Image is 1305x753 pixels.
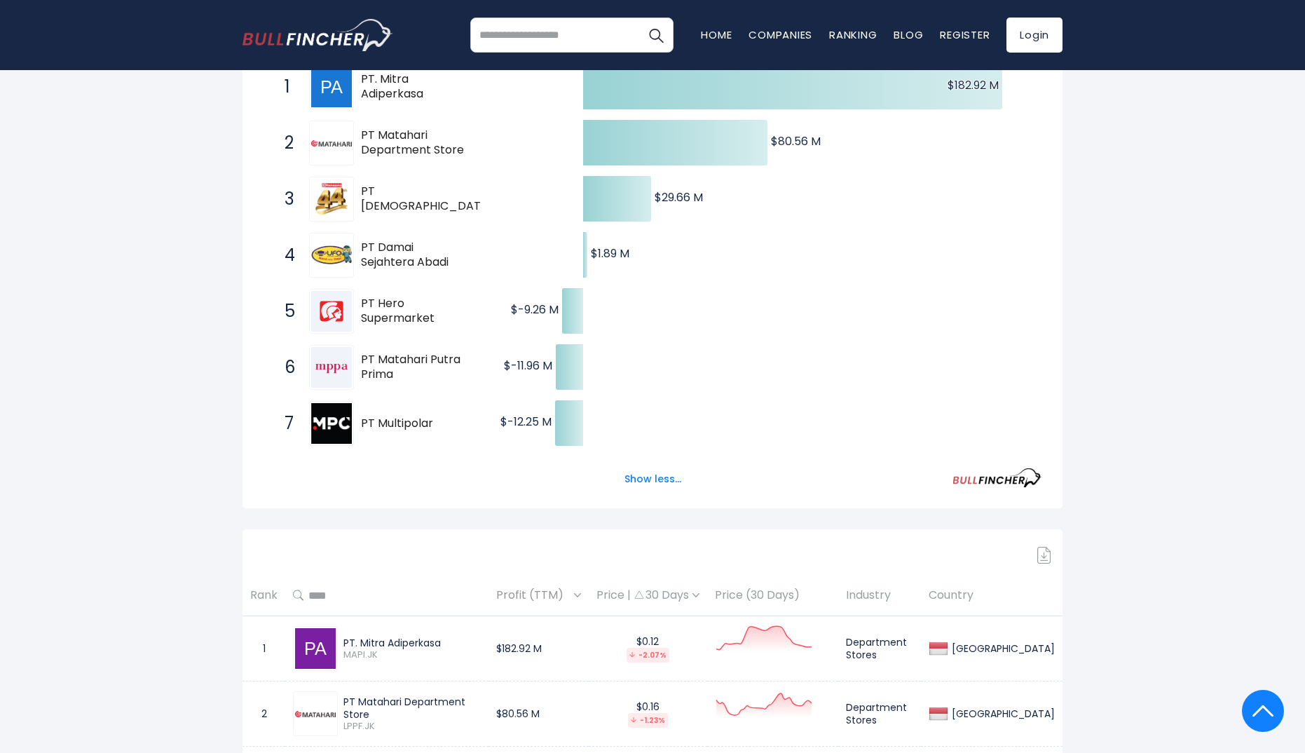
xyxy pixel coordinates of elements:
[361,297,467,326] span: PT Hero Supermarket
[1006,18,1063,53] a: Login
[278,131,292,155] span: 2
[838,616,921,681] td: Department Stores
[361,416,467,431] span: PT Multipolar
[361,72,467,102] span: PT. Mitra Adiperkasa
[242,681,285,747] td: 2
[940,27,990,42] a: Register
[311,67,352,107] img: PT. Mitra Adiperkasa
[488,616,589,681] td: $182.92 M
[948,707,1055,720] div: [GEOGRAPHIC_DATA]
[838,681,921,747] td: Department Stores
[361,240,467,270] span: PT Damai Sejahtera Abadi
[628,713,668,728] div: -1.23%
[278,75,292,99] span: 1
[511,301,559,318] text: $-9.26 M
[596,635,699,663] div: $0.12
[343,637,481,649] div: PT. Mitra Adiperkasa
[361,128,467,158] span: PT Matahari Department Store
[596,588,699,603] div: Price | 30 Days
[596,700,699,728] div: $0.16
[948,77,999,93] text: $182.92 M
[311,140,352,147] img: PT Matahari Department Store
[278,355,292,379] span: 6
[242,19,393,51] img: bullfincher logo
[343,696,481,721] div: PT Matahari Department Store
[591,245,629,262] text: $1.89 M
[278,243,292,267] span: 4
[242,19,393,51] a: Go to homepage
[616,468,690,491] button: Show less...
[361,353,467,382] span: PT Matahari Putra Prima
[242,616,285,681] td: 1
[488,681,589,747] td: $80.56 M
[504,358,552,374] text: $-11.96 M
[638,18,674,53] button: Search
[655,189,703,205] text: $29.66 M
[278,187,292,211] span: 3
[361,184,493,214] span: PT [DEMOGRAPHIC_DATA][PERSON_NAME] Sentosa
[242,575,285,616] th: Rank
[829,27,877,42] a: Ranking
[707,575,838,616] th: Price (30 Days)
[311,291,352,332] img: PT Hero Supermarket
[496,585,570,606] span: Profit (TTM)
[921,575,1063,616] th: Country
[500,414,552,430] text: $-12.25 M
[627,648,669,663] div: -2.07%
[749,27,812,42] a: Companies
[894,27,923,42] a: Blog
[838,575,921,616] th: Industry
[278,299,292,323] span: 5
[295,711,336,717] img: LPPF.JK.png
[311,347,352,388] img: PT Matahari Putra Prima
[948,642,1055,655] div: [GEOGRAPHIC_DATA]
[343,721,481,733] span: LPPF.JK
[311,241,352,269] img: PT Damai Sejahtera Abadi
[311,403,352,444] img: PT Multipolar
[278,412,292,435] span: 7
[311,179,352,219] img: PT Ramayana Lestari Sentosa
[343,649,481,661] span: MAPI.JK
[701,27,732,42] a: Home
[771,133,821,149] text: $80.56 M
